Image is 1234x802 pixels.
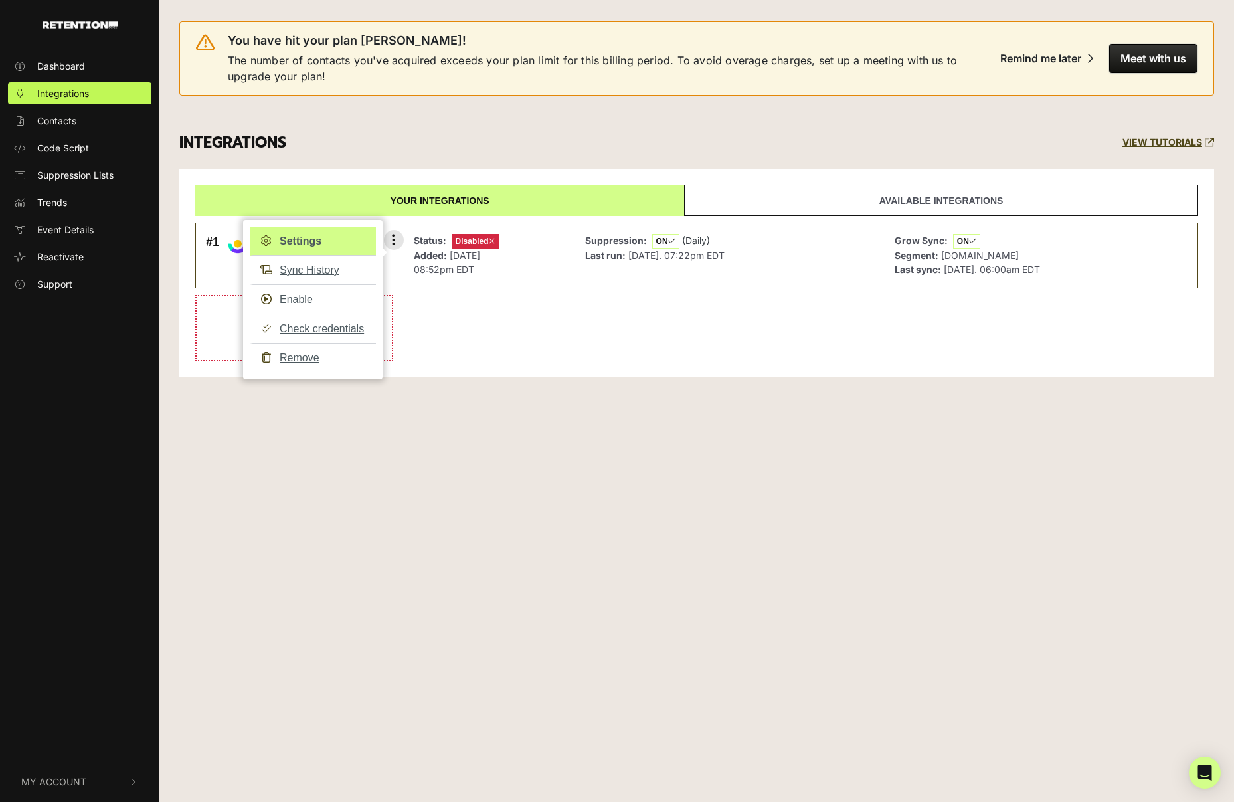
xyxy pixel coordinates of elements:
a: Settings [250,227,376,256]
strong: Status: [414,235,446,246]
strong: Segment: [895,250,938,261]
div: Open Intercom Messenger [1189,757,1221,789]
span: The number of contacts you've acquired exceeds your plan limit for this billing period. To avoid ... [228,52,960,84]
a: Contacts [8,110,151,132]
span: Integrations [37,86,89,100]
a: VIEW TUTORIALS [1122,137,1214,148]
span: Contacts [37,114,76,128]
span: Dashboard [37,59,85,73]
span: Code Script [37,141,89,155]
img: Customer.io [224,233,251,260]
button: My Account [8,761,151,802]
a: Support [8,273,151,295]
strong: Last sync: [895,264,941,275]
a: Trends [8,191,151,213]
span: [DATE]. 06:00am EDT [944,264,1040,275]
a: Dashboard [8,55,151,77]
a: Reactivate [8,246,151,268]
a: Check credentials [250,314,376,344]
a: Code Script [8,137,151,159]
span: [DATE]. 07:22pm EDT [628,250,725,261]
strong: Grow Sync: [895,235,948,246]
span: [DATE] 08:52pm EDT [414,250,480,275]
button: Remind me later [990,44,1104,73]
a: Available integrations [684,185,1198,216]
a: Sync History [250,255,376,285]
button: Meet with us [1109,44,1197,73]
h3: INTEGRATIONS [179,134,286,152]
span: Suppression Lists [37,168,114,182]
a: Enable [250,284,376,314]
a: Your integrations [195,185,684,216]
div: Remind me later [1000,52,1081,65]
span: Disabled [452,234,499,249]
span: ON [652,234,679,249]
span: Reactivate [37,250,84,264]
span: You have hit your plan [PERSON_NAME]! [228,33,466,49]
img: Retention.com [43,21,118,29]
span: Support [37,277,72,291]
a: Integrations [8,82,151,104]
a: Suppression Lists [8,164,151,186]
span: ON [953,234,980,249]
span: My Account [21,775,86,789]
span: Event Details [37,223,94,237]
div: #1 [206,233,219,278]
span: [DOMAIN_NAME] [941,250,1019,261]
a: Remove [250,343,376,373]
a: Event Details [8,219,151,241]
span: Trends [37,195,67,209]
strong: Added: [414,250,447,261]
strong: Last run: [585,250,626,261]
strong: Suppression: [585,235,647,246]
span: (Daily) [682,235,710,246]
